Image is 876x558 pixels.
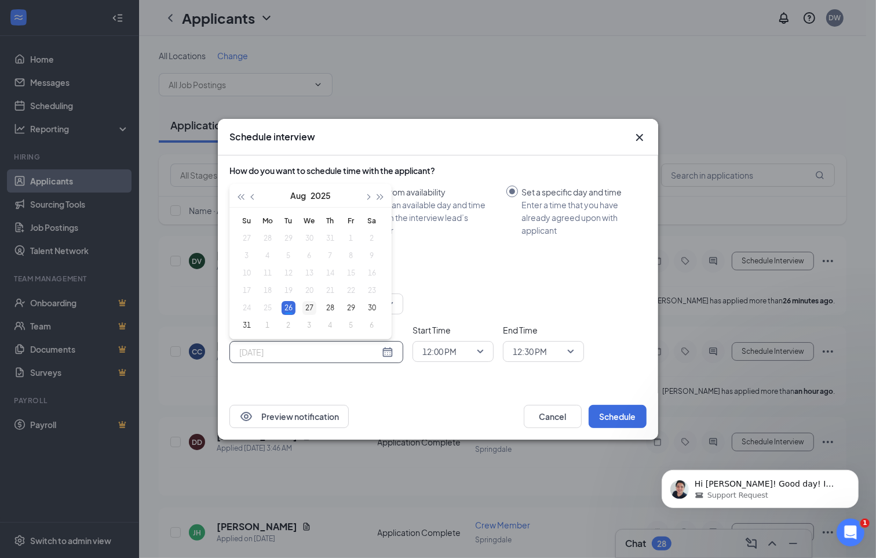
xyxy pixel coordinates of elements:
button: Cancel [524,405,582,428]
div: 29 [344,301,358,315]
div: 31 [240,318,254,332]
th: Th [320,212,341,230]
div: Enter a time that you have already agreed upon with applicant [521,198,637,237]
button: EyePreview notification [229,405,349,428]
th: Tu [278,212,299,230]
div: 6 [365,318,379,332]
button: 2025 [311,184,331,207]
div: 3 [302,318,316,332]
td: 2025-08-26 [278,299,299,317]
button: Close [633,131,647,144]
span: 12:00 PM [422,343,457,360]
td: 2025-09-01 [257,317,278,334]
div: 27 [302,301,316,315]
span: Start Time [413,324,494,336]
div: 26 [282,301,295,315]
span: 12:30 PM [513,343,547,360]
iframe: Intercom notifications message [644,445,876,527]
div: Select from availability [360,186,497,198]
td: 2025-09-06 [362,317,382,334]
div: How do you want to schedule time with the applicant? [229,165,647,176]
div: 5 [344,318,358,332]
div: 30 [365,301,379,315]
div: Choose an available day and time slot from the interview lead’s calendar [360,198,497,237]
td: 2025-08-31 [236,317,257,334]
div: 4 [323,318,337,332]
td: 2025-09-02 [278,317,299,334]
div: Set a specific day and time [521,186,637,198]
span: End Time [503,324,584,336]
input: Aug 26, 2025 [239,346,379,358]
th: We [299,212,320,230]
th: Sa [362,212,382,230]
td: 2025-08-28 [320,299,341,317]
div: 28 [323,301,337,315]
td: 2025-08-30 [362,299,382,317]
button: Aug [290,184,306,207]
span: 1 [860,519,870,528]
td: 2025-09-04 [320,317,341,334]
button: Schedule [589,405,647,428]
div: 1 [261,318,275,332]
th: Su [236,212,257,230]
iframe: Intercom live chat [837,519,864,546]
h3: Schedule interview [229,131,315,143]
td: 2025-08-29 [341,299,362,317]
th: Fr [341,212,362,230]
th: Mo [257,212,278,230]
svg: Eye [239,410,253,423]
svg: Cross [633,131,647,144]
div: 2 [282,318,295,332]
td: 2025-09-03 [299,317,320,334]
td: 2025-09-05 [341,317,362,334]
td: 2025-08-27 [299,299,320,317]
